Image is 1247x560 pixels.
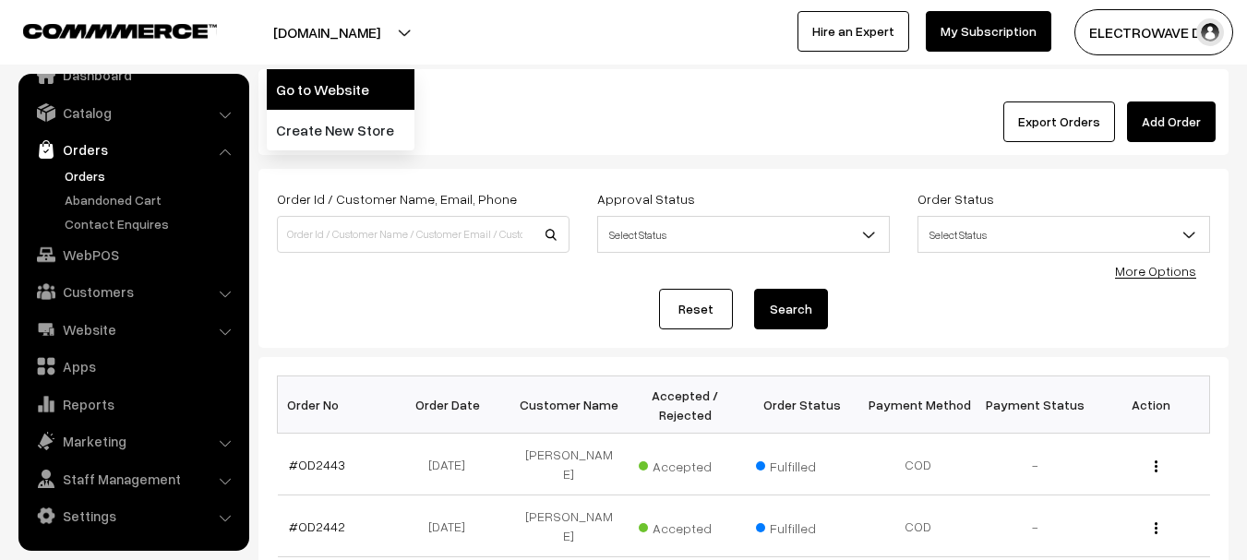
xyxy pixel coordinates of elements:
th: Payment Method [860,376,977,434]
span: Fulfilled [756,452,848,476]
span: Accepted [639,514,731,538]
td: COD [860,495,977,557]
button: Export Orders [1003,101,1115,142]
label: Order Status [917,189,994,209]
span: Accepted [639,452,731,476]
img: Menu [1155,522,1157,534]
a: Catalog [23,96,243,129]
td: [PERSON_NAME] [510,434,627,495]
a: More Options [1115,263,1196,279]
span: Select Status [597,216,890,253]
img: user [1196,18,1224,46]
a: WebPOS [23,238,243,271]
a: Apps [23,350,243,383]
th: Order No [278,376,394,434]
td: [PERSON_NAME] [510,495,627,557]
td: COD [860,434,977,495]
img: COMMMERCE [23,24,217,38]
th: Action [1093,376,1209,434]
td: - [977,434,1093,495]
a: COMMMERCE [23,18,185,41]
h2: Orders [271,107,568,136]
a: Add Order [1127,101,1216,142]
a: Go to Website [267,69,414,110]
a: Reset [659,289,733,329]
a: #OD2443 [289,457,345,472]
label: Order Id / Customer Name, Email, Phone [277,189,517,209]
a: Settings [23,499,243,532]
a: Website [23,313,243,346]
th: Accepted / Rejected [627,376,743,434]
button: ELECTROWAVE DE… [1074,9,1233,55]
button: [DOMAIN_NAME] [209,9,445,55]
a: Marketing [23,424,243,458]
th: Order Status [744,376,860,434]
a: Dashboard [23,58,243,91]
label: Approval Status [597,189,695,209]
th: Payment Status [977,376,1093,434]
a: Orders [23,133,243,166]
span: Select Status [598,219,889,251]
a: Abandoned Cart [60,190,243,209]
a: Hire an Expert [797,11,909,52]
div: / [271,82,1216,101]
button: Search [754,289,828,329]
a: My Subscription [926,11,1051,52]
input: Order Id / Customer Name / Customer Email / Customer Phone [277,216,570,253]
th: Customer Name [510,376,627,434]
td: - [977,495,1093,557]
a: Contact Enquires [60,214,243,233]
th: Order Date [394,376,510,434]
span: Select Status [917,216,1210,253]
a: Orders [60,166,243,185]
a: Customers [23,275,243,308]
span: Select Status [918,219,1209,251]
span: Fulfilled [756,514,848,538]
a: Staff Management [23,462,243,495]
td: [DATE] [394,434,510,495]
img: Menu [1155,460,1157,472]
a: Create New Store [267,110,414,150]
a: Reports [23,387,243,421]
td: [DATE] [394,495,510,557]
a: #OD2442 [289,518,345,534]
